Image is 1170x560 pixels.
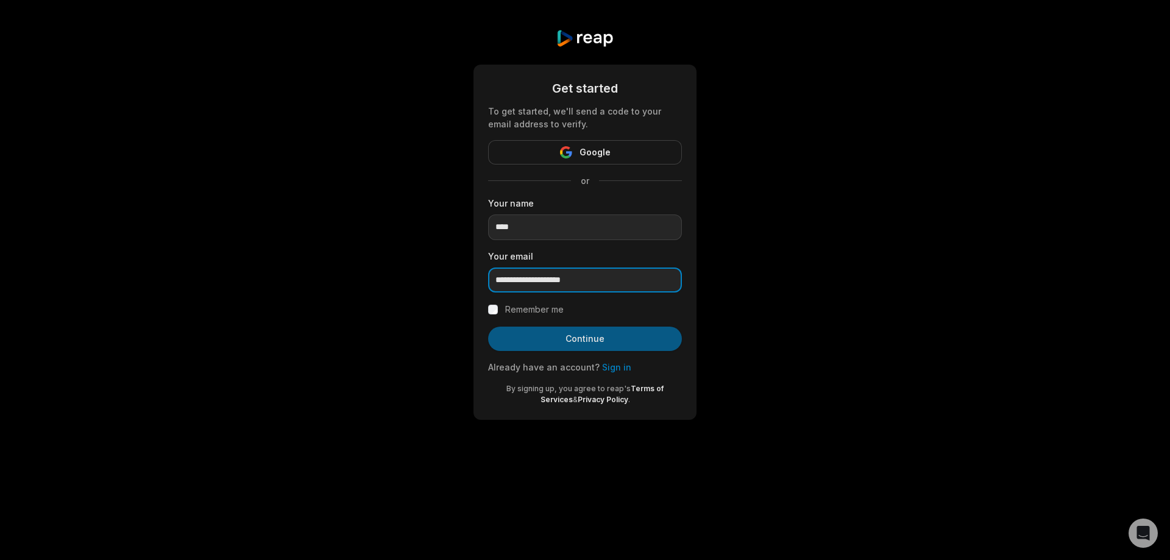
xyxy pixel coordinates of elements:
[580,145,611,160] span: Google
[488,79,682,97] div: Get started
[506,384,631,393] span: By signing up, you agree to reap's
[488,197,682,210] label: Your name
[488,362,600,372] span: Already have an account?
[505,302,564,317] label: Remember me
[556,29,614,48] img: reap
[488,250,682,263] label: Your email
[578,395,628,404] a: Privacy Policy
[571,174,599,187] span: or
[488,327,682,351] button: Continue
[628,395,630,404] span: .
[602,362,631,372] a: Sign in
[488,140,682,165] button: Google
[573,395,578,404] span: &
[488,105,682,130] div: To get started, we'll send a code to your email address to verify.
[1129,519,1158,548] div: Open Intercom Messenger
